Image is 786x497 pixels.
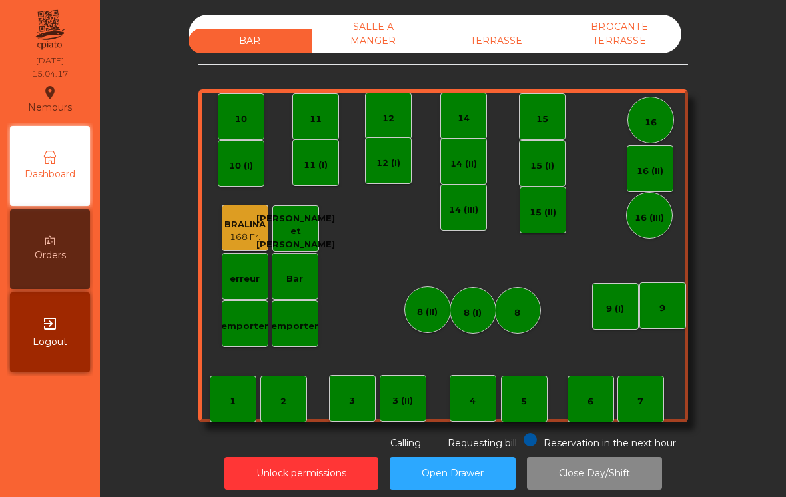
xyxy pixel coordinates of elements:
[42,316,58,332] i: exit_to_app
[35,248,66,262] span: Orders
[224,218,266,231] div: BRALINA
[637,395,643,408] div: 7
[450,157,477,171] div: 14 (II)
[382,112,394,125] div: 12
[230,395,236,408] div: 1
[435,29,558,53] div: TERRASSE
[224,231,266,244] div: 168 Fr.
[25,167,75,181] span: Dashboard
[286,272,303,286] div: Bar
[349,394,355,408] div: 3
[530,159,554,173] div: 15 (I)
[544,437,676,449] span: Reservation in the next hour
[376,157,400,170] div: 12 (I)
[458,112,470,125] div: 14
[310,113,322,126] div: 11
[28,83,72,116] div: Nemours
[235,113,247,126] div: 10
[637,165,663,178] div: 16 (II)
[304,159,328,172] div: 11 (I)
[224,457,378,490] button: Unlock permissions
[635,211,664,225] div: 16 (III)
[521,395,527,408] div: 5
[417,306,438,319] div: 8 (II)
[271,320,318,333] div: emporter
[645,116,657,129] div: 16
[32,68,68,80] div: 15:04:17
[659,302,665,315] div: 9
[390,437,421,449] span: Calling
[189,29,312,53] div: BAR
[449,203,478,217] div: 14 (III)
[606,302,624,316] div: 9 (I)
[312,15,435,53] div: SALLE A MANGER
[33,335,67,349] span: Logout
[36,55,64,67] div: [DATE]
[280,395,286,408] div: 2
[527,457,662,490] button: Close Day/Shift
[536,113,548,126] div: 15
[392,394,413,408] div: 3 (II)
[558,15,681,53] div: BROCANTE TERRASSE
[42,85,58,101] i: location_on
[448,437,517,449] span: Requesting bill
[514,306,520,320] div: 8
[221,320,268,333] div: emporter
[470,394,476,408] div: 4
[588,395,593,408] div: 6
[229,159,253,173] div: 10 (I)
[33,7,66,53] img: qpiato
[230,272,260,286] div: erreur
[530,206,556,219] div: 15 (II)
[390,457,516,490] button: Open Drawer
[256,212,335,251] div: [PERSON_NAME] et [PERSON_NAME]
[464,306,482,320] div: 8 (I)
